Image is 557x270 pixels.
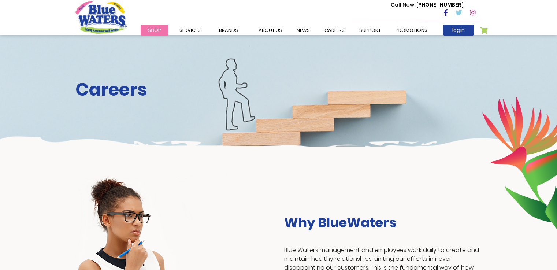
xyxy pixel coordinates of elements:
[251,25,289,36] a: about us
[388,25,435,36] a: Promotions
[443,25,474,36] a: login
[148,27,161,34] span: Shop
[391,1,416,8] span: Call Now :
[75,1,127,33] a: store logo
[219,27,238,34] span: Brands
[391,1,464,9] p: [PHONE_NUMBER]
[482,96,557,229] img: career-intro-leaves.png
[289,25,317,36] a: News
[75,79,482,100] h2: Careers
[179,27,201,34] span: Services
[284,215,482,230] h3: Why BlueWaters
[317,25,352,36] a: careers
[352,25,388,36] a: support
